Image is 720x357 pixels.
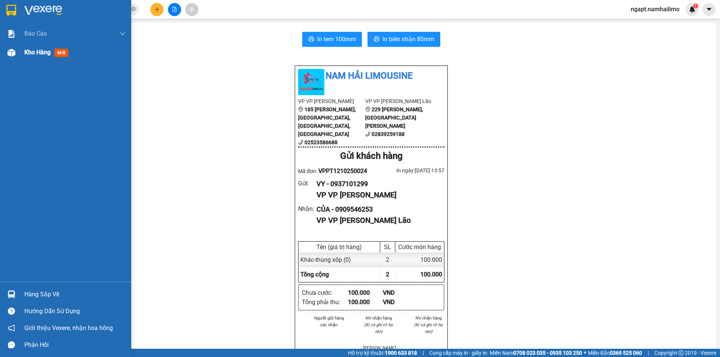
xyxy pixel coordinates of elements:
span: 1 [694,3,697,9]
span: Báo cáo [24,29,47,38]
i: (Kí và ghi rõ họ tên) [364,322,393,334]
strong: 1900 633 818 [385,350,417,356]
b: 02839259188 [372,131,405,137]
div: Nhận : [298,204,316,214]
div: VP [PERSON_NAME] [6,6,66,24]
b: 185 [PERSON_NAME], [GEOGRAPHIC_DATA], [GEOGRAPHIC_DATA], [GEOGRAPHIC_DATA] [298,106,356,137]
span: Nhận: [72,7,90,15]
div: SL [382,243,393,251]
button: printerIn biên nhận 80mm [367,32,440,47]
div: VND [383,297,418,307]
span: ngapt.namhailimo [625,4,685,14]
span: environment [298,107,303,112]
span: ⚪️ [584,351,586,354]
span: phone [365,131,370,137]
div: Hướng dẫn sử dụng [24,306,126,317]
div: Tên (giá trị hàng) [300,243,378,251]
div: Tổng phải thu : [302,297,348,307]
div: VY - 0937101299 [316,179,438,189]
div: In ngày: [DATE] 13:57 [371,166,444,175]
span: message [8,341,15,348]
span: Giới thiệu Vexere, nhận hoa hồng [24,323,113,333]
li: [PERSON_NAME] [363,344,395,351]
button: plus [150,3,163,16]
span: Khác - thùng xốp (0) [300,256,351,263]
div: CỦA [72,24,132,33]
div: Gửi khách hàng [298,149,444,163]
span: plus [154,7,160,12]
div: 100.000 [395,252,444,267]
span: down [120,31,126,37]
div: 100.000 [348,297,383,307]
button: caret-down [702,3,715,16]
li: NV nhận hàng [412,315,444,321]
span: Kho hàng [24,49,51,56]
span: | [423,349,424,357]
div: Mã đơn: [298,166,371,176]
span: printer [373,36,379,43]
img: warehouse-icon [7,290,15,298]
i: (Kí và ghi rõ họ tên) [414,322,443,334]
span: Miền Nam [490,349,582,357]
img: solution-icon [7,30,15,38]
div: VP VP [PERSON_NAME] Lão [316,215,438,226]
span: Cung cấp máy in - giấy in: [429,349,488,357]
li: Người gửi hàng xác nhận [313,315,345,328]
li: Nam Hải Limousine [298,69,444,83]
div: VP VP [PERSON_NAME] [316,189,438,201]
span: Miền Bắc [588,349,642,357]
li: NV nhận hàng [363,315,395,321]
span: mới [54,49,68,57]
span: Gửi: [6,7,18,15]
span: environment [365,107,370,112]
div: Hàng sắp về [24,289,126,300]
div: 0909546253 [72,33,132,44]
span: In tem 100mm [317,34,356,44]
b: 229 [PERSON_NAME], [GEOGRAPHIC_DATA][PERSON_NAME] [365,106,423,129]
div: 2 [380,252,395,267]
span: | [648,349,649,357]
span: phone [298,140,303,145]
span: CC : [70,50,81,58]
div: Phản hồi [24,339,126,351]
div: CỦA - 0909546253 [316,204,438,215]
span: notification [8,324,15,332]
li: VP VP [PERSON_NAME] Lão [365,97,432,105]
div: 100.000 [348,288,383,297]
div: Cước món hàng [397,243,442,251]
div: VY [6,24,66,33]
span: VPPT1210250024 [318,167,367,175]
span: In biên nhận 80mm [382,34,434,44]
li: VP VP [PERSON_NAME] [298,97,365,105]
div: Chưa cước : [302,288,348,297]
span: 2 [386,271,389,278]
span: 100.000 [420,271,442,278]
button: file-add [168,3,181,16]
span: close-circle [131,7,136,11]
div: VND [383,288,418,297]
sup: 1 [693,3,698,9]
span: copyright [678,350,684,356]
div: 100.000 [70,48,133,59]
img: logo.jpg [298,69,324,95]
strong: 0708 023 035 - 0935 103 250 [513,350,582,356]
div: Gửi : [298,179,316,188]
img: warehouse-icon [7,49,15,57]
span: caret-down [706,6,712,13]
span: aim [189,7,194,12]
span: file-add [172,7,177,12]
img: logo-vxr [6,5,16,16]
span: Tổng cộng [300,271,329,278]
div: VP [PERSON_NAME] [72,6,132,24]
span: question-circle [8,308,15,315]
button: aim [185,3,198,16]
div: 0937101299 [6,33,66,44]
b: 02523586688 [304,139,337,145]
span: close-circle [131,6,136,13]
strong: 0369 525 060 [610,350,642,356]
img: icon-new-feature [689,6,696,13]
span: printer [308,36,314,43]
span: Hỗ trợ kỹ thuật: [348,349,417,357]
button: printerIn tem 100mm [302,32,362,47]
